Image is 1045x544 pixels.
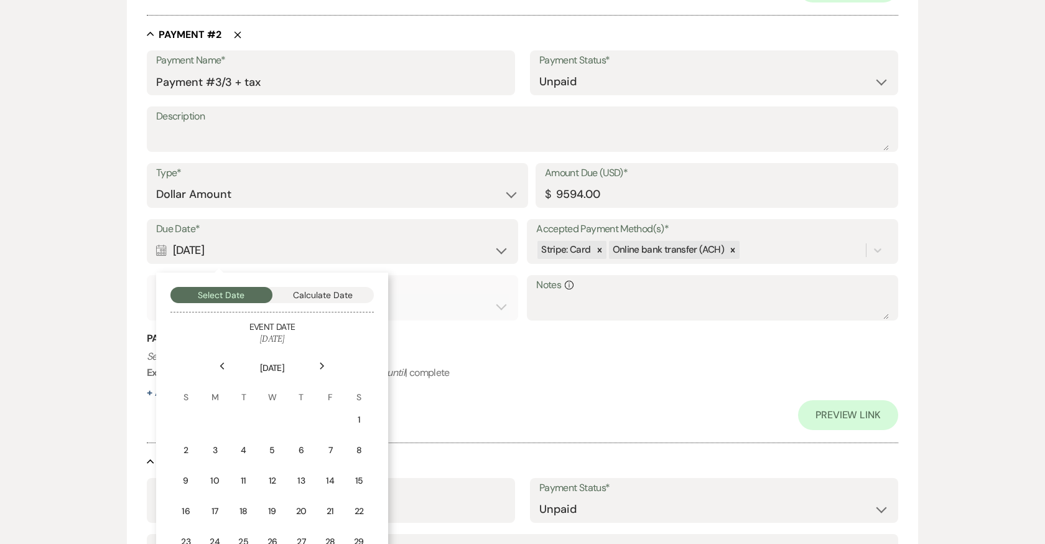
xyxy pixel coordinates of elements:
div: 17 [209,505,220,518]
h5: Event Date [170,321,374,334]
div: 5 [266,444,277,457]
div: 20 [295,505,307,518]
div: 7 [325,444,336,457]
div: 19 [266,505,277,518]
label: Type* [156,164,519,182]
i: until [387,366,405,379]
th: F [317,376,344,404]
div: 8 [353,444,365,457]
div: 11 [238,474,249,487]
h3: Payment Reminder [147,332,898,345]
div: 9 [180,474,192,487]
label: Payment Status* [539,479,889,497]
label: Amount Due (USD)* [545,164,889,182]
span: Stripe: Card [541,243,590,256]
div: 10 [209,474,220,487]
th: S [172,376,200,404]
button: + AddReminder [147,388,224,398]
div: 3 [209,444,220,457]
div: 1 [353,413,365,426]
span: Online bank transfer (ACH) [613,243,724,256]
div: [DATE] [156,238,509,263]
button: Select Date [170,287,272,303]
div: 16 [180,505,192,518]
label: Description [156,108,889,126]
a: Preview Link [798,400,898,430]
label: Payment Name* [156,52,506,70]
th: T [287,376,315,404]
i: Set reminders for this task. [147,350,258,363]
h6: [DATE] [170,333,374,345]
th: [DATE] [172,347,373,375]
div: $ [545,186,550,203]
div: 6 [295,444,307,457]
div: 13 [295,474,307,487]
label: Notes [536,276,889,294]
p: : weekly | | 2 | months | before event date | | complete [147,349,898,380]
div: 18 [238,505,249,518]
div: 21 [325,505,336,518]
div: 4 [238,444,249,457]
div: 15 [353,474,365,487]
label: Due Date* [156,220,509,238]
div: 2 [180,444,192,457]
div: 14 [325,474,336,487]
h5: Payment # 2 [159,28,221,42]
button: Payment #2 [147,28,221,40]
label: Accepted Payment Method(s)* [536,220,889,238]
div: 22 [353,505,365,518]
th: S [345,376,373,404]
button: Calculate Date [272,287,374,303]
th: T [230,376,257,404]
th: W [258,376,286,404]
b: Example [147,366,185,379]
th: M [201,376,228,404]
div: 12 [266,474,277,487]
button: Payment #3 [147,456,222,468]
label: Payment Status* [539,52,889,70]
